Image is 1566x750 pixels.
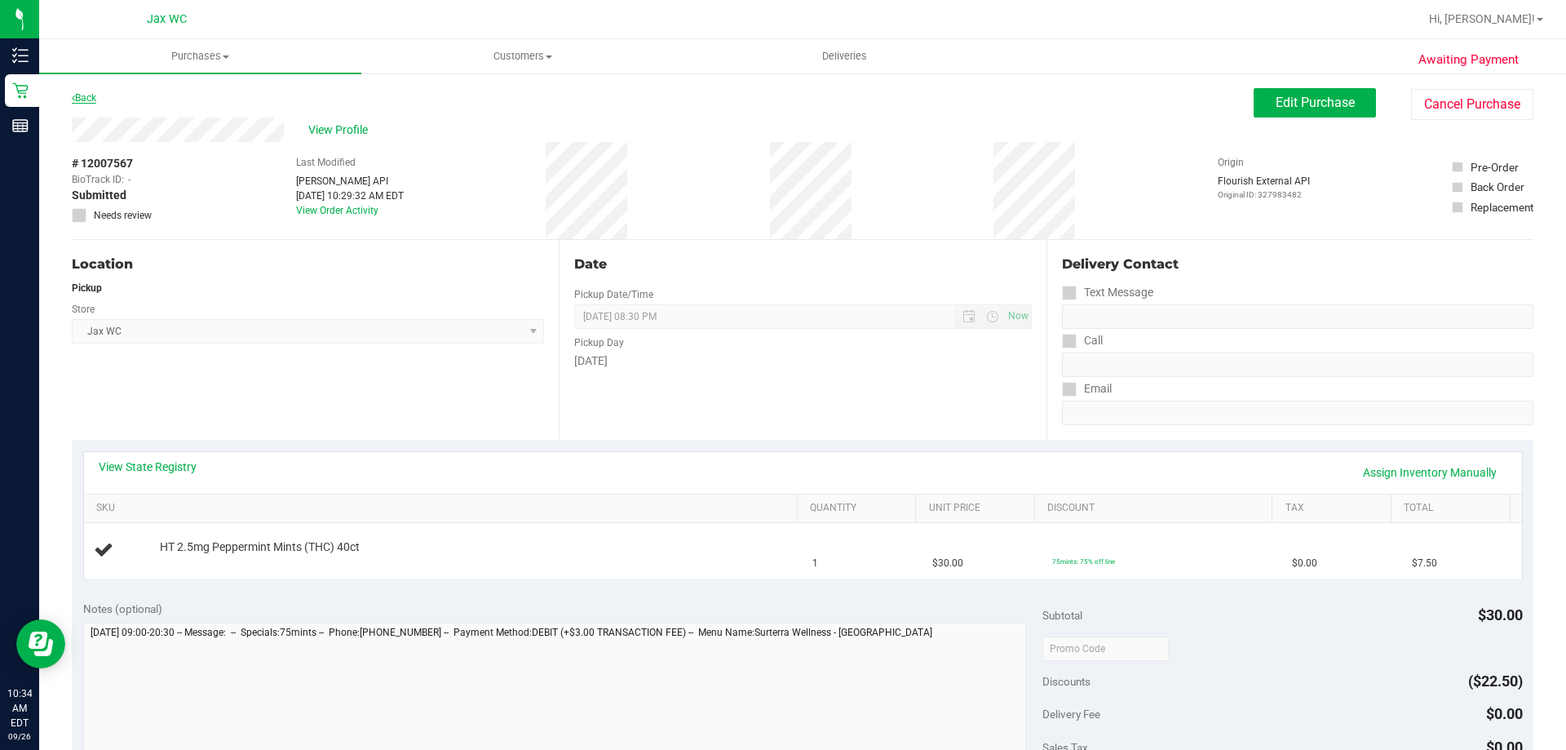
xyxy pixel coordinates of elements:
p: Original ID: 327983482 [1218,189,1310,201]
span: Subtotal [1042,609,1082,622]
span: Notes (optional) [83,602,162,615]
span: Jax WC [147,12,187,26]
p: 09/26 [7,730,32,743]
label: Email [1062,377,1112,401]
span: 75mints: 75% off line [1052,557,1115,566]
span: - [128,172,130,187]
a: Back [72,92,96,104]
span: Hi, [PERSON_NAME]! [1429,12,1535,25]
a: Deliveries [683,39,1006,73]
div: Replacement [1471,199,1533,215]
a: Discount [1047,502,1266,515]
a: Unit Price [929,502,1029,515]
a: View State Registry [99,459,197,475]
div: [PERSON_NAME] API [296,174,404,189]
a: Customers [361,39,683,73]
div: Flourish External API [1218,174,1310,201]
span: $0.00 [1292,556,1317,571]
span: 1 [812,556,818,571]
span: $30.00 [932,556,963,571]
a: View Order Activity [296,205,378,216]
a: Tax [1285,502,1385,515]
p: 10:34 AM EDT [7,686,32,730]
span: Submitted [72,187,126,204]
span: Discounts [1042,667,1090,696]
div: Date [574,255,1031,274]
span: # 12007567 [72,155,133,172]
iframe: Resource center [16,619,65,668]
span: Customers [362,49,683,64]
span: $0.00 [1486,705,1523,722]
input: Format: (999) 999-9999 [1062,304,1533,329]
span: Edit Purchase [1276,95,1355,110]
input: Format: (999) 999-9999 [1062,353,1533,377]
a: Total [1404,502,1503,515]
inline-svg: Retail [12,82,29,99]
span: Needs review [94,208,152,223]
label: Last Modified [296,155,356,170]
label: Text Message [1062,281,1153,304]
div: Back Order [1471,179,1524,195]
span: View Profile [308,122,374,139]
label: Call [1062,329,1103,353]
div: Delivery Contact [1062,255,1533,274]
span: Deliveries [800,49,889,64]
a: Assign Inventory Manually [1352,459,1507,486]
strong: Pickup [72,282,102,294]
div: [DATE] [574,353,1031,370]
span: $7.50 [1412,556,1437,571]
span: HT 2.5mg Peppermint Mints (THC) 40ct [160,539,360,555]
label: Pickup Day [574,335,624,350]
button: Edit Purchase [1254,88,1376,118]
span: Delivery Fee [1042,708,1100,721]
span: BioTrack ID: [72,172,124,187]
div: Pre-Order [1471,159,1519,175]
a: Quantity [810,502,909,515]
label: Origin [1218,155,1244,170]
span: Purchases [39,49,361,64]
inline-svg: Reports [12,118,29,134]
label: Pickup Date/Time [574,287,653,302]
input: Promo Code [1042,637,1169,661]
span: $30.00 [1478,606,1523,624]
span: ($22.50) [1468,672,1523,690]
div: Location [72,255,544,274]
span: Awaiting Payment [1418,51,1519,69]
a: Purchases [39,39,361,73]
div: [DATE] 10:29:32 AM EDT [296,189,404,203]
a: SKU [96,502,790,515]
label: Store [72,302,95,317]
inline-svg: Inventory [12,47,29,64]
button: Cancel Purchase [1411,89,1533,120]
